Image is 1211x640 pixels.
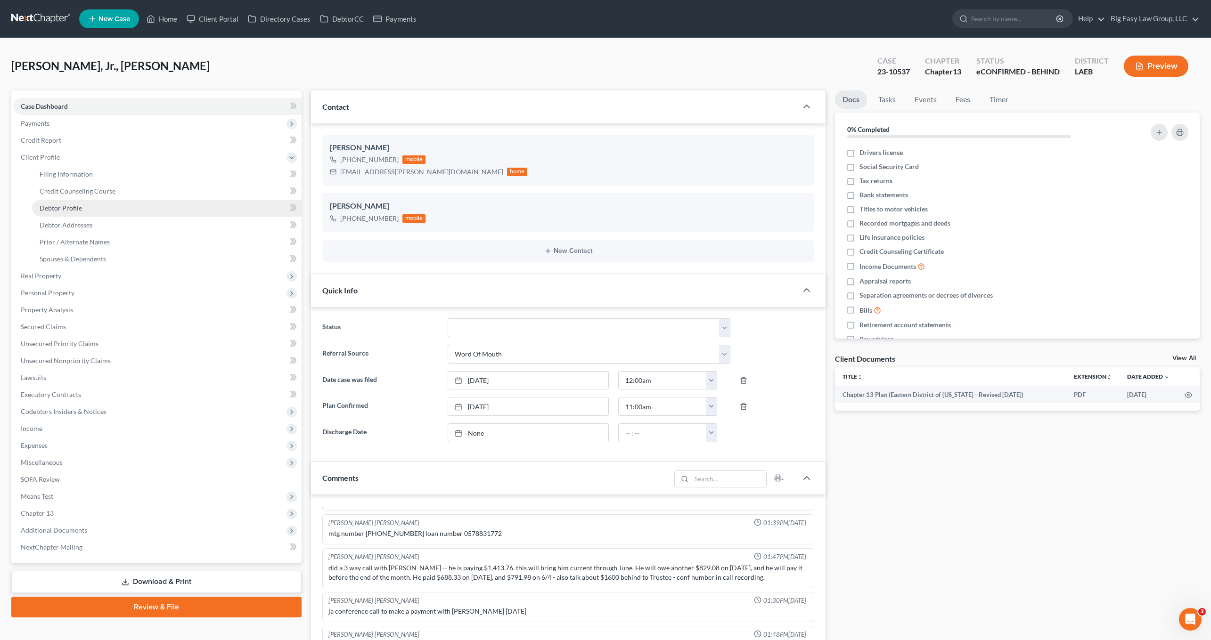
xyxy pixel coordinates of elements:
a: Payments [368,10,421,27]
span: Means Test [21,492,53,500]
a: Secured Claims [13,318,302,335]
a: Events [907,90,944,109]
a: Timer [982,90,1016,109]
span: Payments [21,119,49,127]
a: DebtorCC [315,10,368,27]
span: Tax returns [859,176,892,186]
span: Debtor Profile [40,204,82,212]
span: 3 [1198,608,1206,616]
span: Life insurance policies [859,233,925,242]
span: SOFA Review [21,475,60,483]
span: Credit Report [21,136,61,144]
input: -- : -- [619,372,706,389]
a: None [448,424,608,442]
a: Client Portal [182,10,243,27]
a: Help [1073,10,1105,27]
span: Secured Claims [21,323,66,331]
div: District [1075,56,1109,66]
span: Bills [859,306,872,315]
a: Debtor Addresses [32,217,302,234]
a: Credit Counseling Course [32,183,302,200]
a: Debtor Profile [32,200,302,217]
span: Credit Counseling Course [40,187,115,195]
div: [PERSON_NAME] [330,142,807,154]
span: Real Property [21,272,61,280]
input: Search... [691,471,766,487]
label: Plan Confirmed [318,397,443,416]
div: eCONFIRMED - BEHIND [976,66,1060,77]
span: Comments [322,473,359,482]
span: Debtor Addresses [40,221,92,229]
div: Chapter [925,56,961,66]
i: expand_more [1164,374,1170,380]
a: Prior / Alternate Names [32,234,302,251]
span: Codebtors Insiders & Notices [21,407,106,415]
span: Bank statements [859,190,908,200]
span: Titles to motor vehicles [859,204,928,214]
span: Contact [322,102,349,111]
span: Property Analysis [21,306,73,314]
span: Pay advices [859,334,893,344]
label: Discharge Date [318,423,443,442]
i: unfold_more [1106,374,1112,380]
span: 01:39PM[DATE] [763,518,806,527]
div: [PHONE_NUMBER] [340,214,399,223]
label: Referral Source [318,345,443,364]
span: Additional Documents [21,526,87,534]
a: Unsecured Priority Claims [13,335,302,352]
a: Big Easy Law Group, LLC [1106,10,1199,27]
span: Client Profile [21,153,60,161]
div: Case [877,56,910,66]
button: Preview [1124,56,1188,77]
span: Executory Contracts [21,390,81,398]
div: did a 3 way call with [PERSON_NAME] -- he is paying $1,413.76. this will bring him current throug... [328,563,808,582]
div: [EMAIL_ADDRESS][PERSON_NAME][DOMAIN_NAME] [340,167,503,177]
span: Prior / Alternate Names [40,238,110,246]
span: Quick Info [322,286,358,295]
div: [PERSON_NAME] [PERSON_NAME] [328,630,419,639]
a: Filing Information [32,166,302,183]
span: Credit Counseling Certificate [859,247,944,256]
iframe: Intercom live chat [1179,608,1202,631]
span: 01:48PM[DATE] [763,630,806,639]
span: [PERSON_NAME], Jr., [PERSON_NAME] [11,59,210,73]
a: Unsecured Nonpriority Claims [13,352,302,369]
span: Miscellaneous [21,458,63,466]
span: Appraisal reports [859,276,911,286]
span: Income Documents [859,262,916,271]
a: Tasks [871,90,903,109]
div: Client Documents [835,354,895,364]
span: Case Dashboard [21,102,68,110]
span: Income [21,424,42,432]
strong: 0% Completed [847,125,890,133]
div: [PERSON_NAME] [PERSON_NAME] [328,596,419,605]
a: Spouses & Dependents [32,251,302,267]
a: Date Added expand_more [1127,373,1170,380]
div: mtg number [PHONE_NUMBER] loan number 0578831772 [328,529,808,538]
span: Retirement account statements [859,320,951,330]
a: Extensionunfold_more [1074,373,1112,380]
span: 01:47PM[DATE] [763,552,806,561]
span: New Case [98,16,130,23]
span: Recorded mortgages and deeds [859,219,950,228]
div: Chapter [925,66,961,77]
a: Fees [948,90,978,109]
div: 23-10537 [877,66,910,77]
a: [DATE] [448,397,608,415]
a: Property Analysis [13,301,302,318]
button: New Contact [330,247,807,255]
span: Expenses [21,441,48,449]
span: Drivers license [859,148,903,157]
div: [PERSON_NAME] [PERSON_NAME] [328,552,419,561]
span: Chapter 13 [21,509,54,517]
div: Status [976,56,1060,66]
a: Home [142,10,182,27]
input: Search by name... [971,10,1057,27]
a: SOFA Review [13,471,302,488]
span: Filing Information [40,170,93,178]
span: Unsecured Nonpriority Claims [21,356,111,365]
a: Lawsuits [13,369,302,386]
label: Status [318,318,443,337]
a: Docs [835,90,867,109]
a: Titleunfold_more [843,373,863,380]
